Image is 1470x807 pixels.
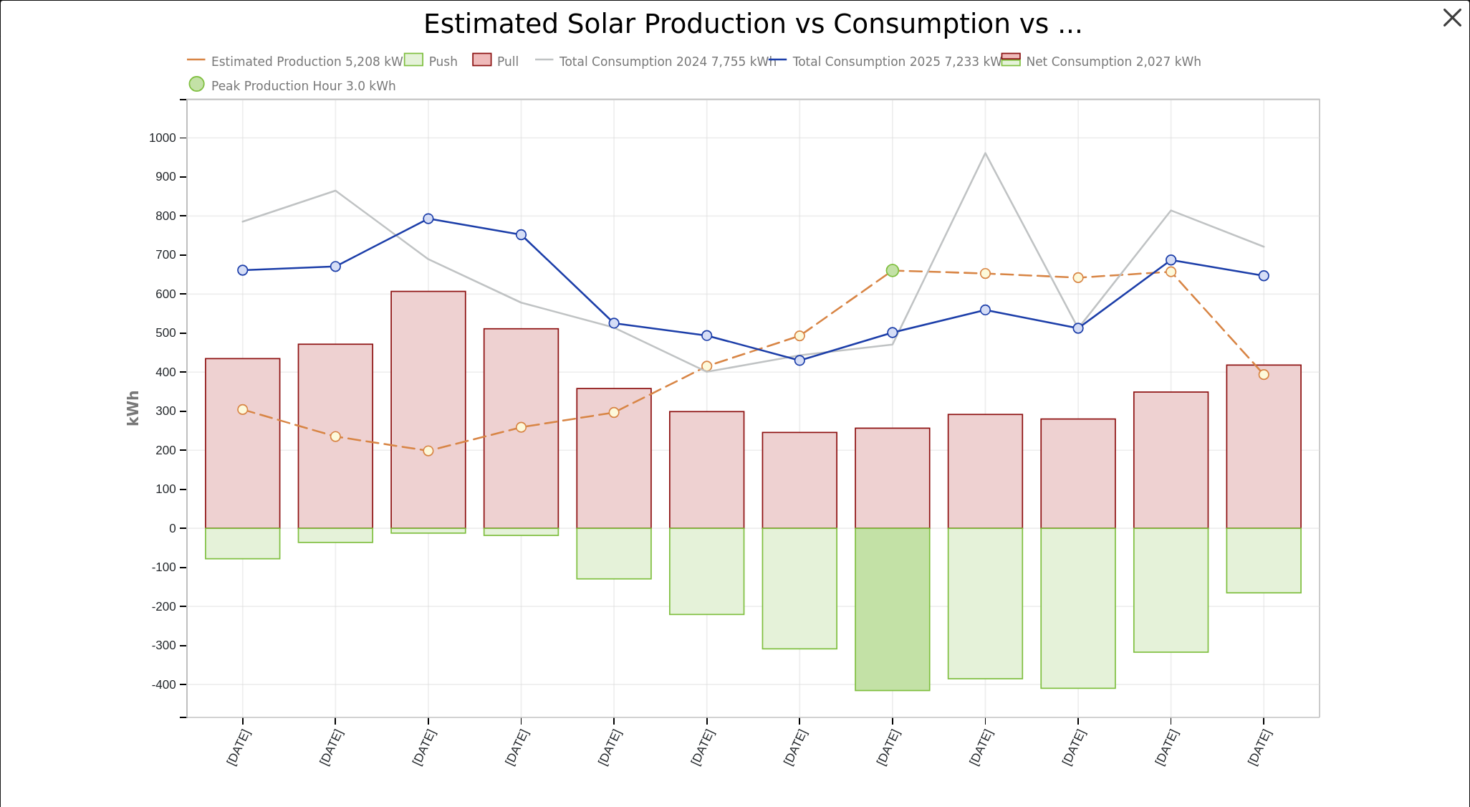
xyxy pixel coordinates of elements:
rect: onclick="" [206,359,280,529]
circle: onclick="" [795,350,805,360]
text: Peak Production Hour 3.0 kWh [211,79,396,93]
circle: onclick="" [886,264,898,277]
circle: onclick="" [795,331,805,341]
rect: onclick="" [206,528,280,558]
circle: onclick="" [1073,273,1083,283]
circle: onclick="" [795,355,805,366]
circle: onclick="" [702,367,712,377]
rect: onclick="" [855,429,930,529]
circle: onclick="" [238,217,248,227]
text: Push [429,54,458,69]
text: 900 [155,170,176,183]
circle: onclick="" [517,230,527,240]
circle: onclick="" [423,254,433,264]
text: kWh [125,391,142,427]
text: [DATE] [224,727,253,768]
text: [DATE] [782,727,810,768]
rect: onclick="" [762,528,837,649]
text: 200 [155,444,176,457]
rect: onclick="" [762,433,837,529]
circle: onclick="" [1259,242,1269,252]
circle: onclick="" [609,323,619,333]
circle: onclick="" [330,431,340,441]
rect: onclick="" [670,528,744,614]
text: 300 [155,404,176,418]
rect: onclick="" [298,344,373,528]
rect: onclick="" [948,528,1023,679]
circle: onclick="" [702,331,712,341]
circle: onclick="" [1259,271,1269,281]
circle: onclick="" [981,148,991,158]
text: -200 [152,600,176,613]
text: -300 [152,639,176,652]
circle: onclick="" [330,262,340,272]
text: Total Consumption 2024 7,755 kWh [559,54,777,69]
circle: onclick="" [609,408,619,418]
circle: onclick="" [1259,370,1269,380]
text: Estimated Production 5,208 kWh [211,54,411,69]
circle: onclick="" [238,265,248,275]
text: [DATE] [317,727,345,768]
circle: onclick="" [423,214,433,224]
text: Net Consumption 2,027 kWh [1027,54,1202,69]
text: [DATE] [967,727,996,768]
text: Pull [497,54,519,69]
rect: onclick="" [1041,419,1115,529]
text: 800 [155,209,176,223]
text: 700 [155,248,176,262]
circle: onclick="" [888,340,898,350]
text: -400 [152,678,176,692]
text: [DATE] [874,727,903,768]
circle: onclick="" [1166,206,1176,216]
circle: onclick="" [1166,255,1176,265]
circle: onclick="" [330,186,340,196]
rect: onclick="" [298,528,373,543]
circle: onclick="" [517,423,527,433]
rect: onclick="" [1134,528,1209,652]
rect: onclick="" [1134,392,1209,528]
text: 400 [155,366,176,379]
text: 600 [155,287,176,301]
circle: onclick="" [981,269,991,279]
circle: onclick="" [1073,323,1083,333]
rect: onclick="" [391,292,466,529]
text: [DATE] [1246,727,1274,768]
circle: onclick="" [1166,267,1176,277]
rect: onclick="" [948,414,1023,528]
circle: onclick="" [981,305,991,315]
circle: onclick="" [702,361,712,371]
circle: onclick="" [517,298,527,308]
text: [DATE] [410,727,438,768]
text: [DATE] [595,727,624,768]
circle: onclick="" [888,328,898,338]
text: Total Consumption 2025 7,233 kWh [792,54,1010,69]
text: [DATE] [1153,727,1181,768]
circle: onclick="" [609,318,619,328]
rect: onclick="" [670,411,744,528]
rect: onclick="" [577,388,651,528]
rect: onclick="" [1041,528,1115,688]
text: 100 [155,482,176,496]
text: 500 [155,326,176,340]
text: 0 [169,522,176,535]
rect: onclick="" [855,528,930,690]
text: [DATE] [1060,727,1088,768]
text: [DATE] [688,727,717,768]
rect: onclick="" [484,528,559,535]
rect: onclick="" [484,329,559,529]
text: -100 [152,560,176,574]
rect: onclick="" [391,528,466,533]
rect: onclick="" [1227,528,1302,593]
text: Estimated Solar Production vs Consumption vs ... [423,8,1083,39]
circle: onclick="" [238,405,248,415]
rect: onclick="" [577,528,651,579]
rect: onclick="" [1227,366,1302,529]
text: 1000 [149,131,176,145]
circle: onclick="" [423,446,433,456]
text: [DATE] [503,727,532,768]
